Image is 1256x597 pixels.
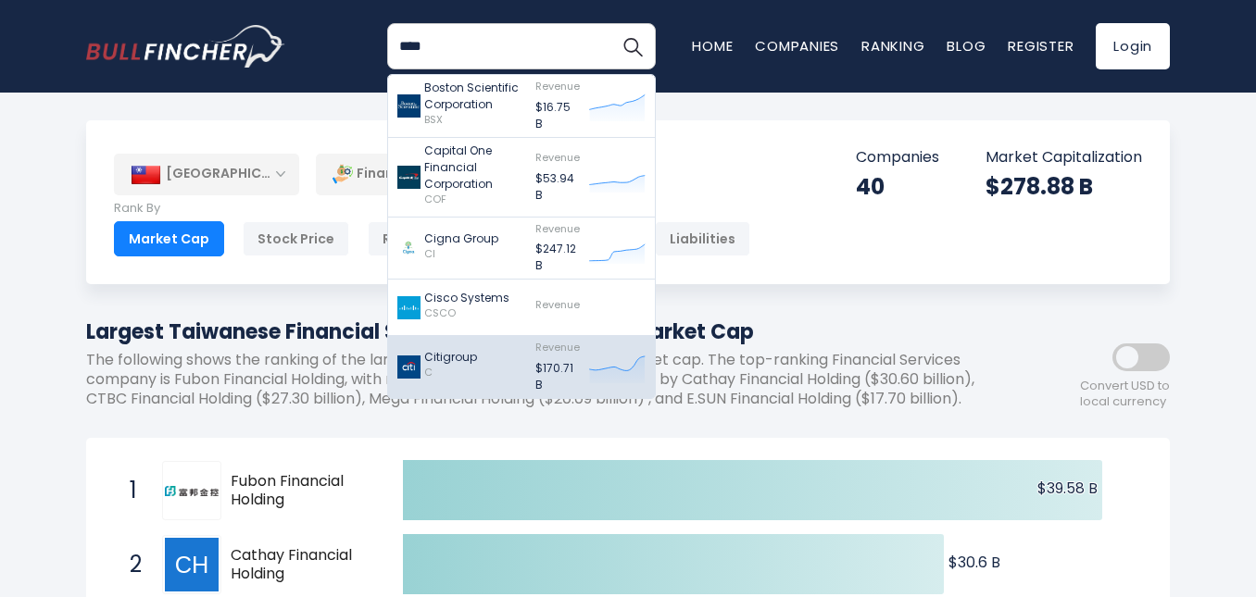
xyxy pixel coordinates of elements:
[424,80,526,113] p: Boston Scientific Corporation
[388,218,655,280] a: Cigna Group CI Revenue $247.12 B
[368,221,455,256] div: Revenue
[316,153,640,195] div: Financial Services
[947,36,986,56] a: Blog
[986,148,1142,168] p: Market Capitalization
[535,360,580,393] p: $170.71 B
[114,221,224,256] div: Market Cap
[424,112,443,127] span: BSX
[535,221,580,236] span: Revenue
[1008,36,1074,56] a: Register
[388,336,655,398] a: Citigroup C Revenue $170.71 B
[948,552,1000,573] text: $30.6 B
[424,143,526,193] p: Capital One Financial Corporation
[609,23,656,69] button: Search
[86,25,285,68] img: bullfincher logo
[535,297,580,312] span: Revenue
[856,148,939,168] p: Companies
[114,201,750,217] p: Rank By
[424,365,433,379] span: C
[165,538,219,591] img: Cathay Financial Holding
[114,154,299,194] div: [GEOGRAPHIC_DATA]
[424,192,446,206] span: COF
[856,172,939,201] div: 40
[86,25,285,68] a: Go to homepage
[535,241,580,274] p: $247.12 B
[535,150,580,165] span: Revenue
[655,221,750,256] div: Liabilities
[388,280,655,336] a: Cisco Systems CSCO Revenue
[535,170,580,204] p: $53.94 B
[243,221,349,256] div: Stock Price
[231,546,371,585] span: Cathay Financial Holding
[424,290,509,306] p: Cisco Systems
[388,75,655,138] a: Boston Scientific Corporation BSX Revenue $16.75 B
[1096,23,1170,69] a: Login
[86,317,1003,347] h1: Largest Taiwanese Financial Services Companies by Market Cap
[424,349,477,366] p: Citigroup
[231,472,371,511] span: Fubon Financial Holding
[424,246,435,261] span: CI
[1037,478,1098,499] text: $39.58 B
[535,99,580,132] p: $16.75 B
[424,230,498,247] p: Cigna Group
[165,486,219,497] img: Fubon Financial Holding
[986,172,1142,201] div: $278.88 B
[388,138,655,218] a: Capital One Financial Corporation COF Revenue $53.94 B
[424,305,456,320] span: CSCO
[120,475,139,506] span: 1
[692,36,733,56] a: Home
[120,549,139,580] span: 2
[535,79,580,93] span: Revenue
[535,340,580,354] span: Revenue
[861,36,924,56] a: Ranking
[1080,379,1170,410] span: Convert USD to local currency
[755,36,839,56] a: Companies
[86,351,1003,408] p: The following shows the ranking of the largest Taiwanese companies by market cap. The top-ranking...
